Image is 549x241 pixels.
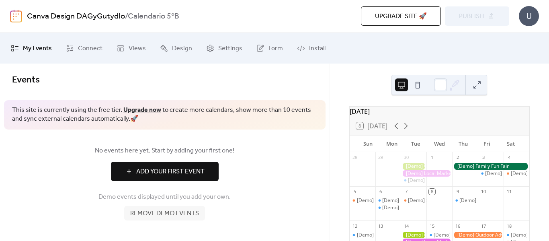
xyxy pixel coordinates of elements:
div: [Demo] Family Fun Fair [452,163,529,170]
button: Remove demo events [124,206,205,220]
div: [Demo] Open Mic Night [504,170,529,177]
div: 8 [429,189,435,195]
div: 6 [378,189,384,195]
span: Upgrade site 🚀 [375,12,427,21]
a: Settings [200,36,248,60]
div: [Demo] Fitness Bootcamp [382,197,440,204]
div: [Demo] Seniors' Social Tea [401,197,426,204]
button: Upgrade site 🚀 [361,6,441,26]
div: 29 [378,154,384,161]
div: [Demo] Morning Yoga Bliss [426,232,452,239]
div: 7 [403,189,409,195]
div: U [519,6,539,26]
a: Connect [60,36,109,60]
div: [Demo] Gardening Workshop [401,163,426,170]
div: 11 [506,189,512,195]
div: [Demo] Fitness Bootcamp [375,197,401,204]
div: 30 [403,154,409,161]
div: 3 [480,154,486,161]
span: Views [129,42,146,55]
b: Calendario 5ºB [128,9,179,24]
div: 16 [455,223,461,229]
div: Fri [475,136,499,152]
span: Events [12,71,40,89]
div: [Demo] Morning Yoga Bliss [401,177,426,184]
span: My Events [23,42,52,55]
div: Tue [404,136,427,152]
a: Views [111,36,152,60]
div: [Demo] Morning Yoga Bliss [408,177,469,184]
div: [Demo] Morning Yoga Bliss [459,197,520,204]
div: 18 [506,223,512,229]
a: Form [250,36,289,60]
a: Add Your First Event [12,162,318,181]
div: 2 [455,154,461,161]
button: Add Your First Event [111,162,219,181]
div: [Demo] Book Club Gathering [357,197,421,204]
div: 28 [352,154,358,161]
div: [Demo] Local Market [401,170,452,177]
span: Demo events displayed until you add your own. [98,192,231,202]
img: logo [10,10,22,23]
div: 9 [455,189,461,195]
div: [DATE] [350,107,529,116]
b: / [125,9,128,24]
div: Thu [451,136,475,152]
div: 5 [352,189,358,195]
span: Add Your First Event [136,167,205,177]
div: 14 [403,223,409,229]
div: Sun [356,136,380,152]
span: Install [309,42,326,55]
div: [Demo] Seniors' Social Tea [408,197,468,204]
span: No events here yet. Start by adding your first one! [12,146,318,156]
a: Install [291,36,332,60]
div: Mon [380,136,404,152]
div: [Demo] Gardening Workshop [401,232,426,239]
div: 17 [480,223,486,229]
div: 4 [506,154,512,161]
div: [Demo] Book Club Gathering [350,197,375,204]
div: [Demo] Morning Yoga Bliss [504,232,529,239]
a: Canva Design DAGyGutydIo [27,9,125,24]
div: [Demo] Morning Yoga Bliss [434,232,495,239]
div: [Demo] Outdoor Adventure Day [452,232,504,239]
div: [Demo] Morning Yoga Bliss [357,232,418,239]
div: [Demo] Morning Yoga Bliss [350,232,375,239]
span: Connect [78,42,102,55]
div: [Demo] Morning Yoga Bliss [382,204,443,211]
div: 15 [429,223,435,229]
span: Settings [218,42,242,55]
div: 13 [378,223,384,229]
div: [Demo] Morning Yoga Bliss [478,170,504,177]
div: Sat [499,136,523,152]
span: Form [268,42,283,55]
span: This site is currently using the free tier. to create more calendars, show more than 10 events an... [12,106,318,124]
span: Design [172,42,192,55]
div: [Demo] Morning Yoga Bliss [485,170,546,177]
span: Remove demo events [130,209,199,218]
div: 12 [352,223,358,229]
div: 10 [480,189,486,195]
a: Design [154,36,198,60]
a: Upgrade now [123,104,161,116]
a: My Events [5,36,58,60]
div: 1 [429,154,435,161]
div: Wed [428,136,451,152]
div: [Demo] Morning Yoga Bliss [375,204,401,211]
div: [Demo] Morning Yoga Bliss [452,197,478,204]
